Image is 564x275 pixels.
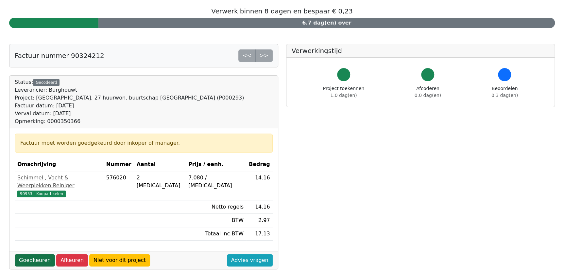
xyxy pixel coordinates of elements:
div: Verval datum: [DATE] [15,110,244,118]
a: Schimmel , Vocht & Weerplekken Reiniger90953 - Koopartikelen [17,174,101,197]
div: 7.080 / [MEDICAL_DATA] [188,174,244,190]
h5: Factuur nummer 90324212 [15,52,104,60]
th: Bedrag [246,158,273,171]
span: 0.0 dag(en) [415,93,441,98]
th: Omschrijving [15,158,104,171]
div: 6.7 dag(en) over [98,18,555,28]
div: Factuur datum: [DATE] [15,102,244,110]
th: Prijs / eenh. [186,158,246,171]
th: Aantal [134,158,186,171]
div: Leverancier: Burghouwt [15,86,244,94]
a: Advies vragen [227,254,273,266]
div: Beoordelen [491,85,518,99]
div: Factuur moet worden goedgekeurd door inkoper of manager. [20,139,267,147]
td: Totaal inc BTW [186,227,246,241]
span: 0.3 dag(en) [491,93,518,98]
a: Goedkeuren [15,254,55,266]
td: 576020 [104,171,134,200]
div: Project toekennen [323,85,364,99]
td: BTW [186,214,246,227]
td: 14.16 [246,171,273,200]
div: Schimmel , Vocht & Weerplekken Reiniger [17,174,101,190]
h5: Verwerk binnen 8 dagen en bespaar € 0,23 [9,7,555,15]
span: 90953 - Koopartikelen [17,191,66,197]
a: Niet voor dit project [89,254,150,266]
div: Status: [15,78,244,125]
div: Project: [GEOGRAPHIC_DATA], 27 huurwon. buurtschap [GEOGRAPHIC_DATA] (P000293) [15,94,244,102]
span: 1.0 dag(en) [330,93,357,98]
a: Afkeuren [56,254,88,266]
div: Gecodeerd [33,79,60,86]
div: 2 [MEDICAL_DATA] [137,174,183,190]
div: Opmerking: 0000350366 [15,118,244,125]
td: 2.97 [246,214,273,227]
th: Nummer [104,158,134,171]
td: 17.13 [246,227,273,241]
td: 14.16 [246,200,273,214]
td: Netto regels [186,200,246,214]
h5: Verwerkingstijd [292,47,550,55]
div: Afcoderen [415,85,441,99]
